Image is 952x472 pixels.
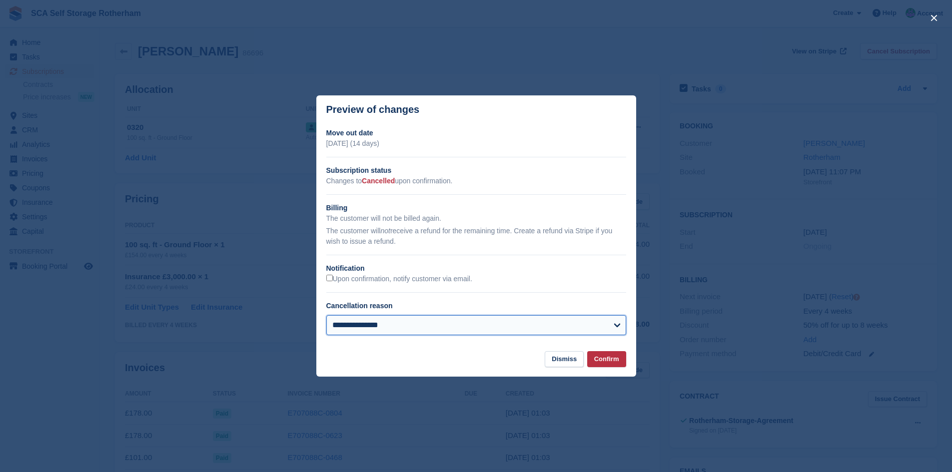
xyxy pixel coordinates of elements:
[326,263,626,274] h2: Notification
[545,351,584,368] button: Dismiss
[587,351,626,368] button: Confirm
[326,165,626,176] h2: Subscription status
[326,138,626,149] p: [DATE] (14 days)
[326,128,626,138] h2: Move out date
[326,203,626,213] h2: Billing
[926,10,942,26] button: close
[326,226,626,247] p: The customer will receive a refund for the remaining time. Create a refund via Stripe if you wish...
[326,275,472,284] label: Upon confirmation, notify customer via email.
[362,177,395,185] span: Cancelled
[326,302,393,310] label: Cancellation reason
[326,176,626,186] p: Changes to upon confirmation.
[326,213,626,224] p: The customer will not be billed again.
[326,104,420,115] p: Preview of changes
[326,275,333,281] input: Upon confirmation, notify customer via email.
[380,227,390,235] em: not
